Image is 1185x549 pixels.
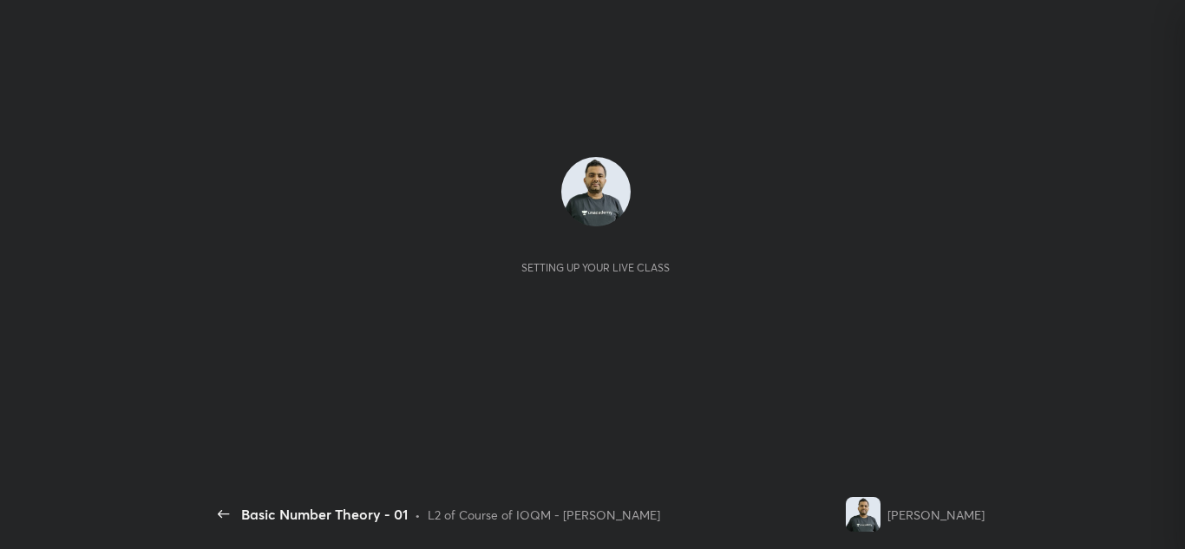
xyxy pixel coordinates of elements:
div: • [415,506,421,524]
div: L2 of Course of IOQM - [PERSON_NAME] [428,506,660,524]
div: Setting up your live class [521,261,670,274]
img: f292c3bc2352430695c83c150198b183.jpg [846,497,881,532]
img: f292c3bc2352430695c83c150198b183.jpg [561,157,631,226]
div: Basic Number Theory - 01 [241,504,408,525]
div: [PERSON_NAME] [887,506,985,524]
